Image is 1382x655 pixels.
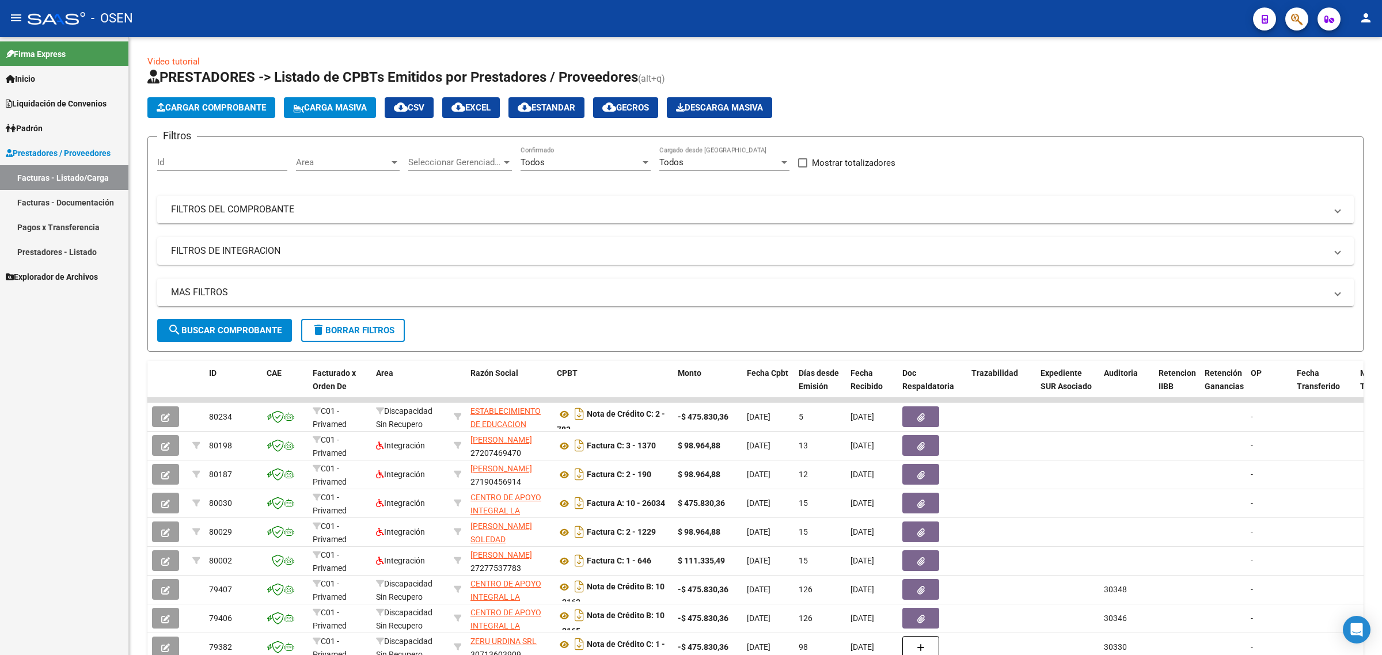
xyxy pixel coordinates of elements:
span: - [1251,585,1253,594]
h3: Filtros [157,128,197,144]
span: CSV [394,102,424,113]
span: Padrón [6,122,43,135]
span: CENTRO DE APOYO INTEGRAL LA HUELLA SRL [470,608,541,643]
datatable-header-cell: Días desde Emisión [794,361,846,412]
span: [DATE] [851,527,874,536]
span: Estandar [518,102,575,113]
span: C01 - Privamed [313,464,347,486]
datatable-header-cell: Trazabilidad [967,361,1036,412]
datatable-header-cell: Area [371,361,449,412]
span: ZERU URDINA SRL [470,637,537,646]
span: Seleccionar Gerenciador [408,157,502,167]
span: Expediente SUR Asociado [1041,368,1092,391]
div: 27207469470 [470,433,548,458]
span: Facturado x Orden De [313,368,356,391]
strong: Factura A: 10 - 26034 [587,499,665,508]
i: Descargar documento [572,577,587,596]
datatable-header-cell: ID [204,361,262,412]
span: - [1251,441,1253,450]
span: 79406 [209,614,232,623]
span: C01 - Privamed [313,435,347,458]
datatable-header-cell: Doc Respaldatoria [898,361,967,412]
span: Integración [376,470,425,479]
button: Estandar [508,97,584,118]
mat-icon: cloud_download [451,100,465,114]
span: Liquidación de Convenios [6,97,107,110]
div: 30348 [1104,583,1127,596]
strong: $ 111.335,49 [678,556,725,565]
span: [DATE] [851,556,874,565]
span: Prestadores / Proveedores [6,147,111,159]
span: Carga Masiva [293,102,367,113]
div: Open Intercom Messenger [1343,616,1370,643]
span: [DATE] [747,527,770,536]
span: Mostrar totalizadores [812,156,895,170]
span: [DATE] [747,412,770,421]
span: [DATE] [851,614,874,623]
span: [DATE] [747,441,770,450]
button: EXCEL [442,97,500,118]
span: Discapacidad Sin Recupero [376,406,432,429]
span: Explorador de Archivos [6,271,98,283]
span: Area [376,368,393,378]
span: - [1251,498,1253,508]
span: 98 [799,642,808,652]
span: [DATE] [851,412,874,421]
div: 27190456914 [470,462,548,486]
span: 5 [799,412,803,421]
strong: $ 98.964,88 [678,470,720,479]
span: Auditoria [1104,368,1138,378]
span: [PERSON_NAME] [470,435,532,444]
button: Buscar Comprobante [157,319,292,342]
span: CAE [267,368,282,378]
span: Razón Social [470,368,518,378]
span: Cargar Comprobante [157,102,266,113]
button: Borrar Filtros [301,319,405,342]
span: - [1251,470,1253,479]
span: Buscar Comprobante [168,325,282,336]
span: - [1251,556,1253,565]
mat-panel-title: FILTROS DEL COMPROBANTE [171,203,1326,216]
div: 30716231107 [470,577,548,601]
i: Descargar documento [572,635,587,653]
strong: $ 98.964,88 [678,527,720,536]
mat-expansion-panel-header: FILTROS DEL COMPROBANTE [157,196,1354,223]
span: Monto [678,368,701,378]
strong: -$ 475.830,36 [678,642,728,652]
span: Integración [376,556,425,565]
span: C01 - Privamed [313,608,347,630]
i: Descargar documento [572,436,587,455]
span: [DATE] [747,556,770,565]
span: [PERSON_NAME] [470,550,532,559]
span: Trazabilidad [971,368,1018,378]
span: C01 - Privamed [313,406,347,429]
mat-expansion-panel-header: FILTROS DE INTEGRACION [157,237,1354,265]
mat-icon: cloud_download [518,100,531,114]
span: CPBT [557,368,578,378]
span: 12 [799,470,808,479]
span: 15 [799,498,808,508]
span: Inicio [6,73,35,85]
span: [DATE] [851,642,874,652]
span: Gecros [602,102,649,113]
span: 80198 [209,441,232,450]
i: Descargar documento [572,551,587,570]
strong: Nota de Crédito B: 10 - 3163 [557,582,665,607]
span: 126 [799,585,813,594]
span: 15 [799,527,808,536]
button: Cargar Comprobante [147,97,275,118]
strong: Factura C: 2 - 190 [587,470,651,479]
span: [DATE] [851,470,874,479]
span: 80234 [209,412,232,421]
span: [PERSON_NAME] SOLEDAD [470,521,532,544]
div: 30716231107 [470,491,548,515]
span: 13 [799,441,808,450]
span: [DATE] [851,585,874,594]
i: Descargar documento [572,405,587,423]
span: ID [209,368,217,378]
strong: $ 98.964,88 [678,441,720,450]
span: 79382 [209,642,232,652]
span: [DATE] [747,585,770,594]
span: - OSEN [91,6,133,31]
span: Discapacidad Sin Recupero [376,608,432,630]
